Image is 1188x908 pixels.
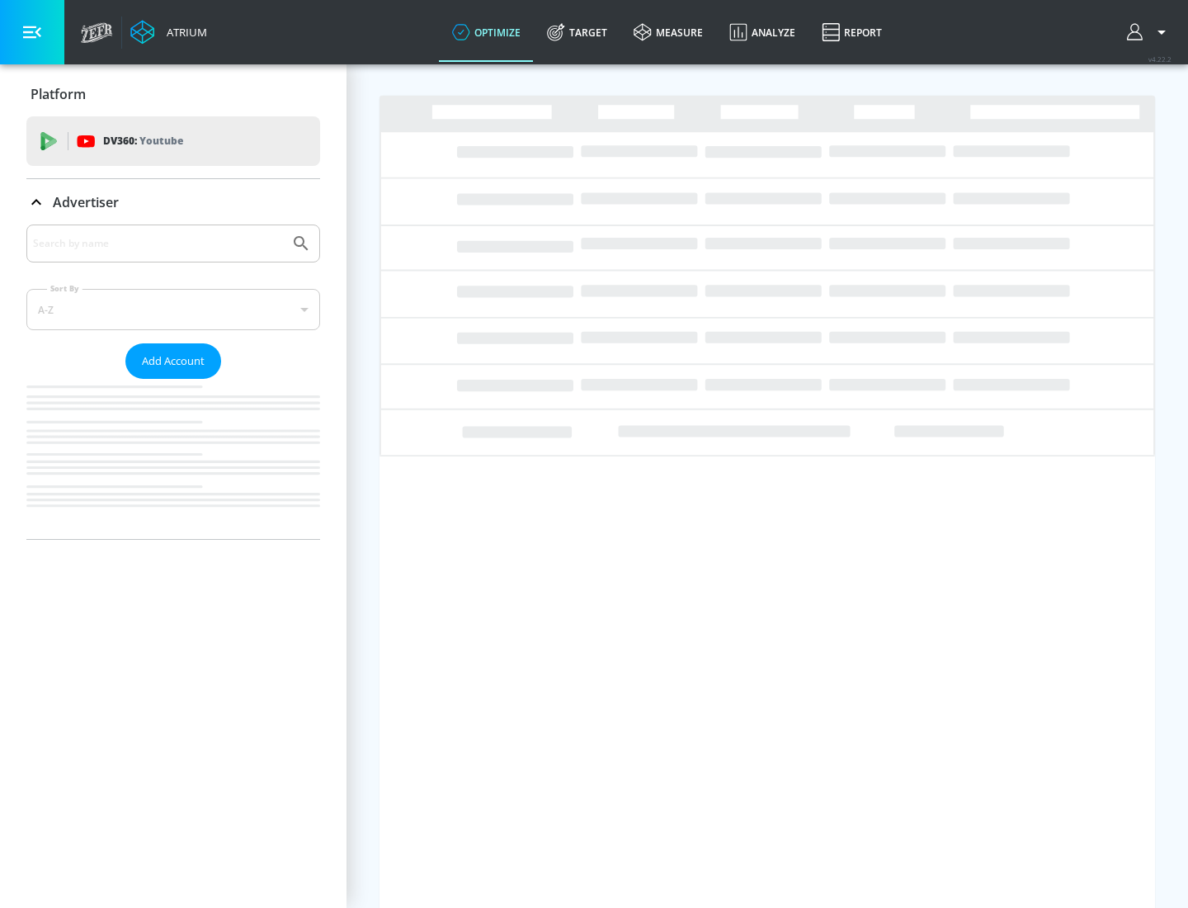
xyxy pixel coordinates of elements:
input: Search by name [33,233,283,254]
div: Atrium [160,25,207,40]
a: Analyze [716,2,808,62]
label: Sort By [47,283,82,294]
div: Advertiser [26,225,320,539]
a: measure [620,2,716,62]
div: DV360: Youtube [26,116,320,166]
a: Report [808,2,895,62]
div: A-Z [26,289,320,330]
p: Advertiser [53,193,119,211]
div: Platform [26,71,320,117]
span: Add Account [142,352,205,371]
a: Target [534,2,620,62]
nav: list of Advertiser [26,379,320,539]
div: Advertiser [26,179,320,225]
button: Add Account [125,343,221,379]
span: v 4.22.2 [1148,54,1171,64]
p: Platform [31,85,86,103]
a: Atrium [130,20,207,45]
p: DV360: [103,132,183,150]
a: optimize [439,2,534,62]
p: Youtube [139,132,183,149]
